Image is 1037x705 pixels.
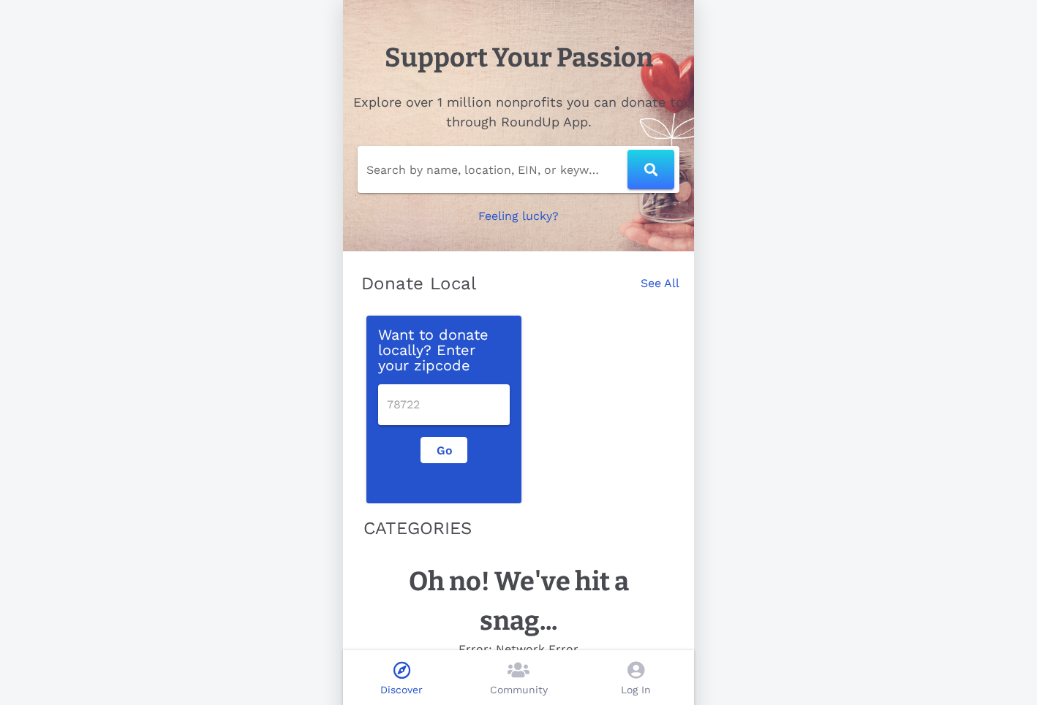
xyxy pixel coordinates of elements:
p: Community [490,682,548,698]
button: Go [421,437,467,463]
p: Feeling lucky? [478,207,559,225]
h1: Support Your Passion [385,38,653,77]
a: See All [641,275,679,307]
p: Log In [621,682,651,698]
span: Go [433,443,455,457]
input: 78722 [387,393,501,416]
p: CATEGORIES [363,515,674,541]
p: Donate Local [361,272,477,295]
h1: Oh no! We've hit a snag... [372,562,665,641]
p: Discover [380,682,423,698]
p: Error: Network Error [372,641,665,658]
p: Want to donate locally? Enter your zipcode [378,327,510,373]
h2: Explore over 1 million nonprofits you can donate to through RoundUp App. [352,92,685,132]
